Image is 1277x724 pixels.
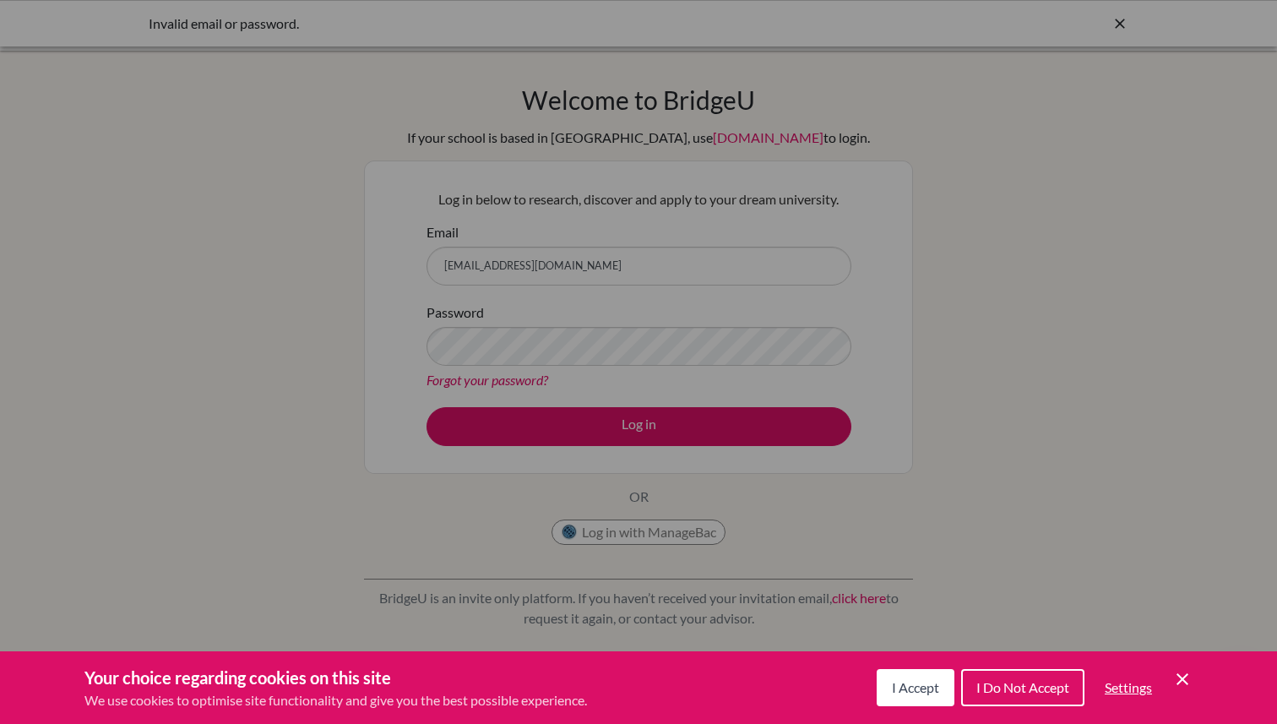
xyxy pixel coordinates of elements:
[1091,671,1166,705] button: Settings
[1105,679,1152,695] span: Settings
[976,679,1069,695] span: I Do Not Accept
[877,669,954,706] button: I Accept
[892,679,939,695] span: I Accept
[84,690,587,710] p: We use cookies to optimise site functionality and give you the best possible experience.
[961,669,1084,706] button: I Do Not Accept
[1172,669,1193,689] button: Save and close
[84,665,587,690] h3: Your choice regarding cookies on this site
